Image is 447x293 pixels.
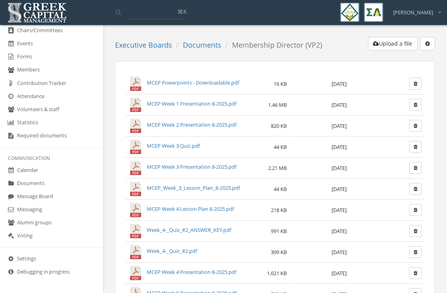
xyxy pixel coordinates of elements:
[271,206,287,214] span: 218 KB
[271,249,287,256] span: 399 KB
[274,143,287,150] span: 44 KB
[271,122,287,129] span: 820 KB
[267,270,287,277] span: 1,021 KB
[177,8,187,15] span: ⌘K
[332,227,347,235] span: [DATE]
[332,143,347,150] span: [DATE]
[332,164,347,172] span: [DATE]
[268,164,287,172] span: 2.21 MB
[129,224,143,238] img: Week_4-_Quiz_#2_ANSWER_KEY.pdf
[147,100,236,107] a: MCEP Week 1 Presentation 8-2025.pdf
[147,205,234,212] a: MCEP Week 4 Lesson Plan 8-2025.pdf
[221,40,322,50] li: Membership Director (VP2)
[268,101,287,108] span: 1.46 MB
[147,163,236,170] a: MCEP Week 3 Presentation 8-2025.pdf
[332,185,347,193] span: [DATE]
[332,249,347,256] span: [DATE]
[393,9,433,16] span: [PERSON_NAME]
[147,226,231,233] a: Week_4-_Quiz_#2_ANSWER_KEY.pdf
[147,121,236,128] a: MCEP Week 2 Presentation 8-2025.pdf
[271,227,287,235] span: 991 KB
[147,184,240,191] a: MCEP_Week_3_Lesson_Plan_8-2025.pdf
[129,77,143,91] img: MCEP Powerpoints - Downloadable.pdf
[332,80,347,87] span: [DATE]
[183,40,221,50] a: Documents
[129,140,143,154] img: MCEP Week 3 Quiz.pdf
[129,203,143,217] img: MCEP Week 4 Lesson Plan 8-2025.pdf
[332,122,347,129] span: [DATE]
[147,142,200,149] a: MCEP Week 3 Quiz.pdf
[368,37,418,50] button: Upload a file
[129,161,143,175] img: MCEP Week 3 Presentation 8-2025.pdf
[129,182,143,196] img: MCEP_Week_3_Lesson_Plan_8-2025.pdf
[115,40,172,50] a: Executive Boards
[274,185,287,193] span: 44 KB
[129,98,143,112] img: MCEP Week 1 Presentation 8-2025.pdf
[332,206,347,214] span: [DATE]
[129,245,143,259] img: Week_4-_Quiz_#2.pdf
[129,266,143,280] img: MCEP Week 4 Presentation 8-2025.pdf
[147,268,236,276] a: MCEP Week 4 Presentation 8-2025.pdf
[388,3,441,16] div: [PERSON_NAME]
[129,119,143,133] img: MCEP Week 2 Presentation 8-2025.pdf
[147,247,197,254] a: Week_4-_Quiz_#2.pdf
[147,79,239,86] a: MCEP Powerpoints - Downloadable.pdf
[274,80,287,87] span: 16 KB
[332,101,347,108] span: [DATE]
[332,270,347,277] span: [DATE]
